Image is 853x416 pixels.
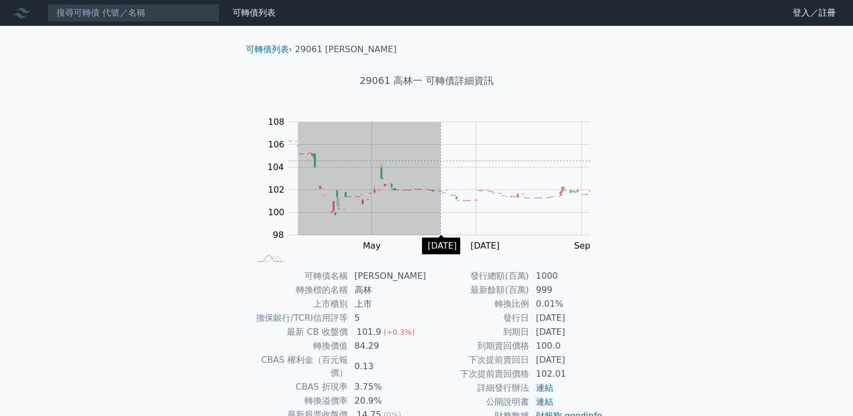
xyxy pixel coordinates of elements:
[273,230,284,240] tspan: 98
[267,162,284,172] tspan: 104
[427,269,530,283] td: 發行總額(百萬)
[530,367,603,381] td: 102.01
[250,325,348,339] td: 最新 CB 收盤價
[268,207,285,217] tspan: 100
[348,380,427,394] td: 3.75%
[268,139,285,150] tspan: 106
[295,43,397,56] li: 29061 [PERSON_NAME]
[268,117,285,127] tspan: 108
[427,297,530,311] td: 轉換比例
[427,395,530,409] td: 公開說明書
[530,269,603,283] td: 1000
[530,283,603,297] td: 999
[530,325,603,339] td: [DATE]
[530,353,603,367] td: [DATE]
[348,283,427,297] td: 高林
[536,397,553,407] a: 連結
[427,367,530,381] td: 下次提前賣回價格
[348,394,427,408] td: 20.9%
[348,269,427,283] td: [PERSON_NAME]
[250,380,348,394] td: CBAS 折現率
[250,339,348,353] td: 轉換價值
[288,141,590,215] g: Series
[237,73,616,88] h1: 29061 高林一 可轉債詳細資訊
[262,117,607,251] g: Chart
[348,311,427,325] td: 5
[348,339,427,353] td: 84.29
[530,297,603,311] td: 0.01%
[363,241,380,251] tspan: May
[250,394,348,408] td: 轉換溢價率
[530,339,603,353] td: 100.0
[355,326,384,339] div: 101.9
[268,185,285,195] tspan: 102
[232,8,276,18] a: 可轉債列表
[250,283,348,297] td: 轉換標的名稱
[250,297,348,311] td: 上市櫃別
[250,269,348,283] td: 可轉債名稱
[530,311,603,325] td: [DATE]
[250,311,348,325] td: 擔保銀行/TCRI信用評等
[784,4,844,22] a: 登入／註冊
[383,328,414,336] span: (+0.3%)
[427,381,530,395] td: 詳細發行辦法
[536,383,553,393] a: 連結
[427,325,530,339] td: 到期日
[427,339,530,353] td: 到期賣回價格
[799,364,853,416] iframe: Chat Widget
[246,44,289,54] a: 可轉債列表
[574,241,590,251] tspan: Sep
[47,4,220,22] input: 搜尋可轉債 代號／名稱
[470,241,499,251] tspan: [DATE]
[427,311,530,325] td: 發行日
[348,297,427,311] td: 上市
[799,364,853,416] div: 聊天小工具
[427,283,530,297] td: 最新餘額(百萬)
[427,353,530,367] td: 下次提前賣回日
[348,353,427,380] td: 0.13
[246,43,292,56] li: ›
[250,353,348,380] td: CBAS 權利金（百元報價）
